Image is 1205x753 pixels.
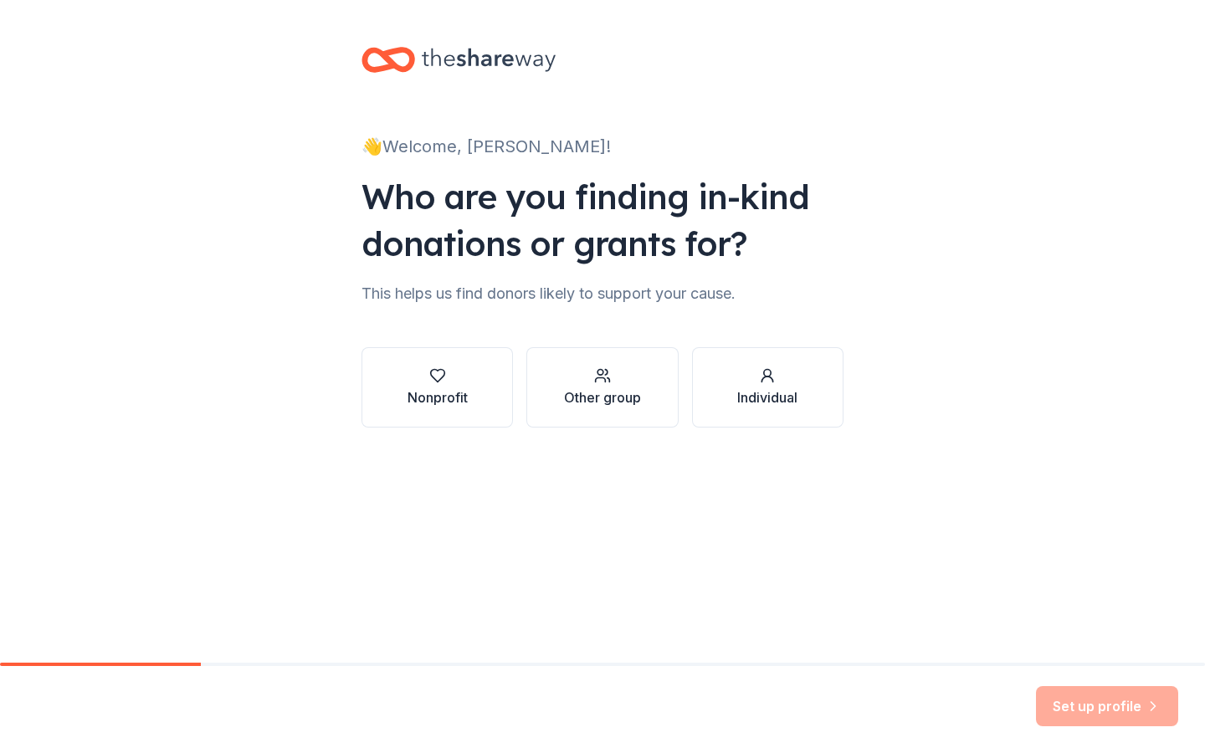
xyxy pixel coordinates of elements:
div: 👋 Welcome, [PERSON_NAME]! [361,133,843,160]
div: Individual [737,387,797,407]
div: Who are you finding in-kind donations or grants for? [361,173,843,267]
button: Other group [526,347,678,428]
div: Nonprofit [408,387,468,407]
div: Other group [564,387,641,407]
div: This helps us find donors likely to support your cause. [361,280,843,307]
button: Nonprofit [361,347,513,428]
button: Individual [692,347,843,428]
